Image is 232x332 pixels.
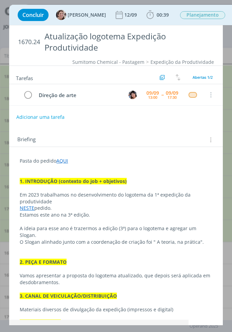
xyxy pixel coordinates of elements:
p: Pasta do pedido [20,158,212,164]
span: Tarefas [16,73,33,81]
span: 00:39 [157,12,169,18]
p: Vamos apresentar a proposta do logotema atualizado, que depois será aplicada em desdobramentos. [20,272,212,286]
span: Concluir [22,12,44,18]
a: AQUI [56,158,68,164]
p: A ideia para esse ano é trazermos a edição (3ª) para o logotema e agregar um Slogan. [20,225,212,239]
div: 09/09 [146,91,159,95]
div: 09/09 [166,91,178,95]
span: [PERSON_NAME] [68,13,106,17]
img: arrow-down-up.svg [176,74,180,80]
button: Adicionar uma tarefa [16,111,65,123]
div: 12/09 [124,13,138,17]
a: NESTE [20,205,34,211]
button: Planejamento [180,11,226,19]
span: Briefing [17,135,36,144]
a: Sumitomo Chemical - Pastagem [72,59,144,65]
span: Abertas 1/2 [193,75,213,80]
p: O Slogan alinhado junto com a coordenação de criação foi " A teoria, na prática". [20,239,212,245]
div: Atualização logotema Expedição Produtividade [41,28,214,56]
button: E [128,90,138,100]
img: E [128,91,137,99]
img: A [56,10,66,20]
button: A[PERSON_NAME] [56,10,106,20]
button: Concluir [18,9,49,21]
strong: 4. PÚBLICO-ALVO [20,319,61,326]
div: dialog [9,5,222,325]
button: 00:39 [145,10,171,20]
strong: 2. PEÇA E FORMATO [20,259,67,265]
p: pedido. [20,205,212,211]
div: Direção de arte [36,91,122,99]
p: Estamos este ano na 3ª edição. [20,211,212,218]
strong: 3. CANAL DE VEICULAÇÃO/DISTRIBUIÇÃO [20,293,117,299]
div: 13:00 [148,95,157,99]
strong: 1. INTRODUÇÃO (contexto do job + objetivos) [20,178,127,184]
span: 1670.24 [18,38,40,46]
span: -- [161,92,163,97]
a: Expedição da Produtividade [150,59,214,65]
p: Materiais diversos de divulgação da expedição (impressos e digital) [20,306,212,313]
p: Em 2023 trabalhamos no desenvolvimento do logotema da 1ª expedição da produtividade [20,191,212,205]
div: 17:30 [167,95,177,99]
